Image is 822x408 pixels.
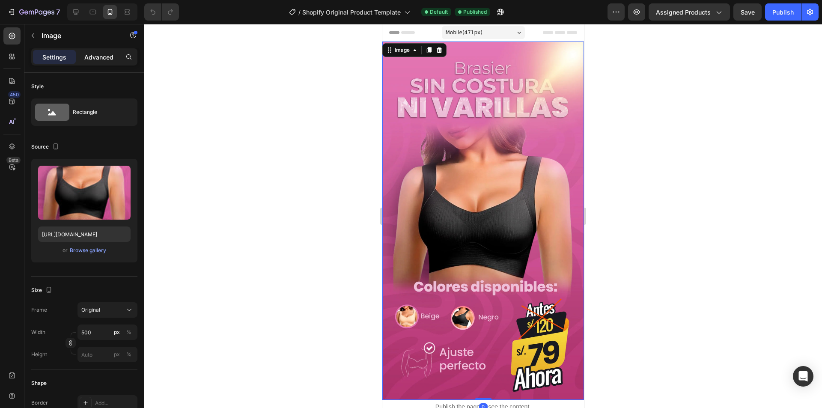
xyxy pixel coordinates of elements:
div: Publish [772,8,794,17]
div: Beta [6,157,21,164]
p: Advanced [84,53,113,62]
span: Shopify Original Product Template [302,8,401,17]
button: Assigned Products [649,3,730,21]
p: Settings [42,53,66,62]
span: Assigned Products [656,8,711,17]
p: Image [42,30,114,41]
span: Save [741,9,755,16]
input: px% [77,325,137,340]
span: / [298,8,301,17]
span: or [63,245,68,256]
img: preview-image [38,166,131,220]
div: % [126,351,131,358]
button: px [124,327,134,337]
input: px% [77,347,137,362]
button: Original [77,302,137,318]
span: Original [81,306,100,314]
button: px [124,349,134,360]
div: Undo/Redo [144,3,179,21]
p: 7 [56,7,60,17]
div: px [114,328,120,336]
button: 7 [3,3,64,21]
button: Publish [765,3,801,21]
button: % [112,327,122,337]
span: Default [430,8,448,16]
div: % [126,328,131,336]
div: 0 [97,379,105,386]
div: Browse gallery [70,247,106,254]
div: px [114,351,120,358]
label: Height [31,351,47,358]
div: Open Intercom Messenger [793,366,813,387]
div: Border [31,399,48,407]
div: Add... [95,399,135,407]
div: 450 [8,91,21,98]
div: Shape [31,379,47,387]
button: % [112,349,122,360]
button: Browse gallery [69,246,107,255]
span: Published [463,8,487,16]
button: Save [733,3,762,21]
label: Frame [31,306,47,314]
input: https://example.com/image.jpg [38,226,131,242]
div: Source [31,141,61,153]
div: Style [31,83,44,90]
label: Width [31,328,45,336]
iframe: Design area [382,24,584,408]
div: Size [31,285,54,296]
div: Rectangle [73,102,125,122]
